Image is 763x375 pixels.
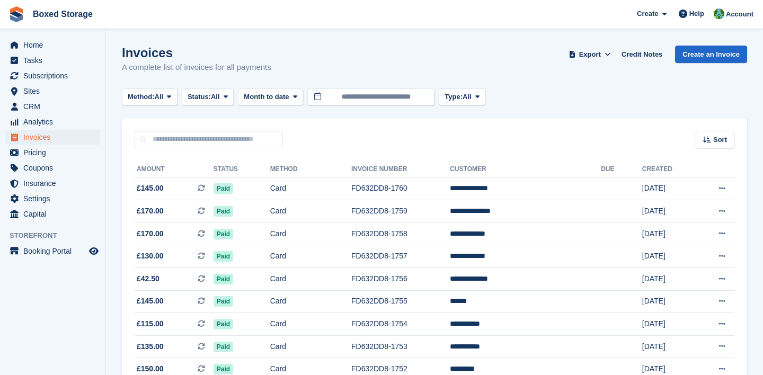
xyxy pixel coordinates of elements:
span: All [211,92,220,102]
td: FD632DD8-1755 [351,290,450,313]
a: menu [5,207,100,221]
td: FD632DD8-1759 [351,200,450,223]
th: Amount [135,161,214,178]
span: Paid [214,296,233,307]
a: menu [5,191,100,206]
td: Card [270,200,351,223]
a: menu [5,160,100,175]
td: [DATE] [642,200,696,223]
span: £170.00 [137,228,164,239]
td: [DATE] [642,268,696,291]
a: menu [5,84,100,99]
a: menu [5,176,100,191]
td: [DATE] [642,313,696,336]
th: Status [214,161,270,178]
span: Storefront [10,230,105,241]
span: CRM [23,99,87,114]
th: Created [642,161,696,178]
td: FD632DD8-1757 [351,245,450,268]
th: Customer [450,161,601,178]
td: Card [270,290,351,313]
a: Boxed Storage [29,5,97,23]
span: Method: [128,92,155,102]
th: Due [601,161,642,178]
span: £170.00 [137,206,164,217]
span: Paid [214,251,233,262]
span: £145.00 [137,296,164,307]
a: menu [5,130,100,145]
a: menu [5,38,100,52]
button: Export [566,46,613,63]
img: stora-icon-8386f47178a22dfd0bd8f6a31ec36ba5ce8667c1dd55bd0f319d3a0aa187defe.svg [8,6,24,22]
td: Card [270,335,351,358]
span: Create [637,8,658,19]
a: menu [5,145,100,160]
td: [DATE] [642,222,696,245]
a: menu [5,99,100,114]
a: menu [5,53,100,68]
span: All [155,92,164,102]
span: Paid [214,364,233,374]
span: Paid [214,274,233,284]
td: [DATE] [642,245,696,268]
span: Capital [23,207,87,221]
span: Sort [713,135,727,145]
td: [DATE] [642,335,696,358]
a: Credit Notes [617,46,667,63]
td: Card [270,245,351,268]
td: FD632DD8-1754 [351,313,450,336]
span: Status: [188,92,211,102]
span: Account [726,9,753,20]
p: A complete list of invoices for all payments [122,61,271,74]
span: £135.00 [137,341,164,352]
td: Card [270,177,351,200]
span: £145.00 [137,183,164,194]
a: menu [5,68,100,83]
span: Paid [214,229,233,239]
td: Card [270,313,351,336]
span: Paid [214,206,233,217]
td: FD632DD8-1753 [351,335,450,358]
span: Settings [23,191,87,206]
span: Paid [214,342,233,352]
button: Status: All [182,88,234,106]
a: menu [5,244,100,258]
span: Paid [214,183,233,194]
span: Insurance [23,176,87,191]
span: Coupons [23,160,87,175]
td: Card [270,222,351,245]
th: Invoice Number [351,161,450,178]
button: Month to date [238,88,303,106]
span: Invoices [23,130,87,145]
td: [DATE] [642,177,696,200]
h1: Invoices [122,46,271,60]
a: Preview store [87,245,100,257]
button: Method: All [122,88,178,106]
td: Card [270,268,351,291]
span: £130.00 [137,251,164,262]
span: Export [579,49,601,60]
button: Type: All [439,88,485,106]
span: Tasks [23,53,87,68]
span: £150.00 [137,363,164,374]
span: Sites [23,84,87,99]
span: Booking Portal [23,244,87,258]
th: Method [270,161,351,178]
span: Month to date [244,92,289,102]
span: All [463,92,472,102]
a: menu [5,114,100,129]
td: FD632DD8-1758 [351,222,450,245]
td: [DATE] [642,290,696,313]
span: Type: [445,92,463,102]
td: FD632DD8-1756 [351,268,450,291]
img: Tobias Butler [714,8,724,19]
span: Paid [214,319,233,329]
span: Help [689,8,704,19]
span: Subscriptions [23,68,87,83]
span: £42.50 [137,273,159,284]
a: Create an Invoice [675,46,747,63]
span: Home [23,38,87,52]
span: Pricing [23,145,87,160]
td: FD632DD8-1760 [351,177,450,200]
span: £115.00 [137,318,164,329]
